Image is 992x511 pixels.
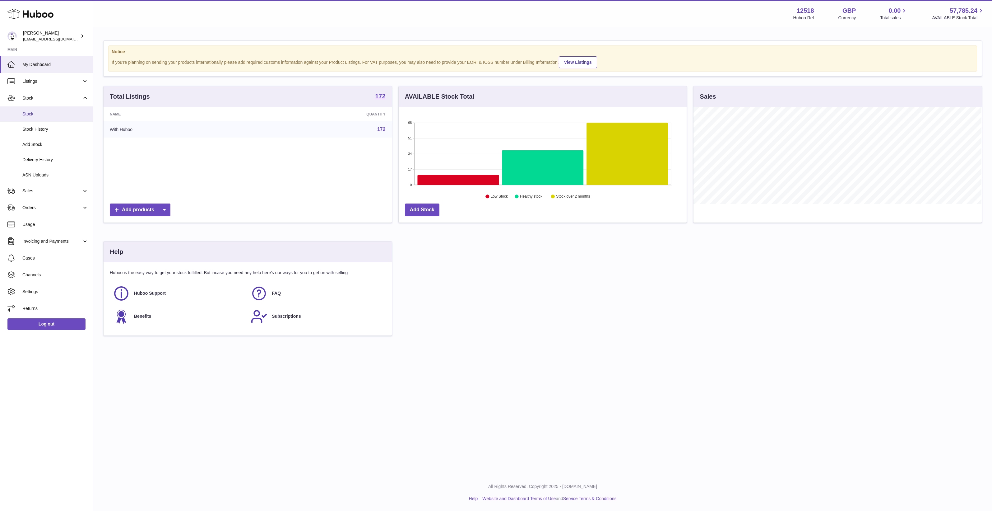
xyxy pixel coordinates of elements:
[110,92,150,101] h3: Total Listings
[23,30,79,42] div: [PERSON_NAME]
[22,205,82,211] span: Orders
[22,188,82,194] span: Sales
[22,306,88,312] span: Returns
[22,289,88,295] span: Settings
[375,93,385,101] a: 172
[112,49,974,55] strong: Notice
[375,93,385,99] strong: 172
[556,195,590,199] text: Stock over 2 months
[272,313,301,319] span: Subscriptions
[272,290,281,296] span: FAQ
[104,107,256,121] th: Name
[22,222,88,227] span: Usage
[7,31,17,41] img: internalAdmin-12518@internal.huboo.com
[491,195,508,199] text: Low Stock
[482,496,556,501] a: Website and Dashboard Terms of Use
[110,204,170,216] a: Add products
[700,92,716,101] h3: Sales
[410,183,412,187] text: 0
[377,127,386,132] a: 172
[22,78,82,84] span: Listings
[842,7,856,15] strong: GBP
[22,238,82,244] span: Invoicing and Payments
[134,290,166,296] span: Huboo Support
[559,56,597,68] a: View Listings
[113,285,244,302] a: Huboo Support
[520,195,543,199] text: Healthy stock
[480,496,616,502] li: and
[932,7,985,21] a: 57,785.24 AVAILABLE Stock Total
[838,15,856,21] div: Currency
[408,152,412,156] text: 34
[408,167,412,171] text: 17
[251,308,382,325] a: Subscriptions
[408,121,412,124] text: 68
[22,272,88,278] span: Channels
[950,7,977,15] span: 57,785.24
[110,248,123,256] h3: Help
[22,255,88,261] span: Cases
[251,285,382,302] a: FAQ
[793,15,814,21] div: Huboo Ref
[22,157,88,163] span: Delivery History
[22,126,88,132] span: Stock History
[112,55,974,68] div: If you're planning on sending your products internationally please add required customs informati...
[880,7,908,21] a: 0.00 Total sales
[22,172,88,178] span: ASN Uploads
[22,111,88,117] span: Stock
[110,270,386,276] p: Huboo is the easy way to get your stock fulfilled. But incase you need any help here's our ways f...
[932,15,985,21] span: AVAILABLE Stock Total
[405,92,474,101] h3: AVAILABLE Stock Total
[408,136,412,140] text: 51
[104,121,256,138] td: With Huboo
[98,484,987,490] p: All Rights Reserved. Copyright 2025 - [DOMAIN_NAME]
[405,204,439,216] a: Add Stock
[22,142,88,148] span: Add Stock
[113,308,244,325] a: Benefits
[889,7,901,15] span: 0.00
[22,95,82,101] span: Stock
[563,496,617,501] a: Service Terms & Conditions
[880,15,908,21] span: Total sales
[23,36,91,41] span: [EMAIL_ADDRESS][DOMAIN_NAME]
[134,313,151,319] span: Benefits
[256,107,392,121] th: Quantity
[797,7,814,15] strong: 12518
[22,62,88,68] span: My Dashboard
[7,318,86,330] a: Log out
[469,496,478,501] a: Help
